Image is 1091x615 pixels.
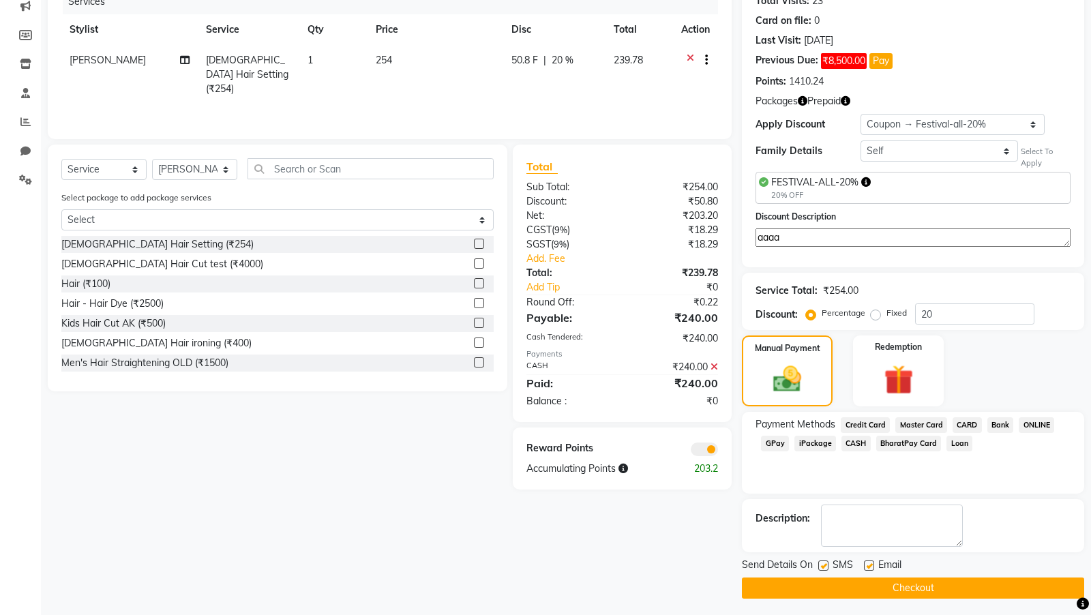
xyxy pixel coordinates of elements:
[623,180,729,194] div: ₹254.00
[516,462,676,476] div: Accumulating Points
[248,158,494,179] input: Search or Scan
[875,341,922,353] label: Redemption
[742,577,1084,599] button: Checkout
[543,53,546,67] span: |
[623,394,729,408] div: ₹0
[503,14,606,45] th: Disc
[516,295,623,310] div: Round Off:
[368,14,503,45] th: Price
[623,223,729,237] div: ₹18.29
[756,307,798,322] div: Discount:
[554,239,567,250] span: 9%
[841,417,890,433] span: Credit Card
[516,375,623,391] div: Paid:
[875,361,923,397] img: _gift.svg
[606,14,674,45] th: Total
[756,511,810,526] div: Description:
[756,33,801,48] div: Last Visit:
[516,310,623,326] div: Payable:
[673,14,718,45] th: Action
[833,558,853,575] span: SMS
[742,558,813,575] span: Send Details On
[756,144,861,158] div: Family Details
[511,53,538,67] span: 50.8 F
[794,436,836,451] span: iPackage
[70,54,146,66] span: [PERSON_NAME]
[61,257,263,271] div: [DEMOGRAPHIC_DATA] Hair Cut test (₹4000)
[756,53,818,69] div: Previous Due:
[61,237,254,252] div: [DEMOGRAPHIC_DATA] Hair Setting (₹254)
[516,394,623,408] div: Balance :
[614,54,643,66] span: 239.78
[516,441,623,456] div: Reward Points
[946,436,972,451] span: Loan
[878,558,901,575] span: Email
[526,224,552,236] span: CGST
[756,211,836,223] label: Discount Description
[552,53,573,67] span: 20 %
[61,297,164,311] div: Hair - Hair Dye (₹2500)
[756,94,798,108] span: Packages
[869,53,893,69] button: Pay
[516,180,623,194] div: Sub Total:
[675,462,728,476] div: 203.2
[841,436,871,451] span: CASH
[771,190,871,201] div: 20% OFF
[526,160,558,174] span: Total
[789,74,824,89] div: 1410.24
[756,14,811,28] div: Card on file:
[526,238,551,250] span: SGST
[761,436,789,451] span: GPay
[771,176,858,188] span: FESTIVAL-ALL-20%
[516,266,623,280] div: Total:
[895,417,947,433] span: Master Card
[516,237,623,252] div: ( )
[1019,417,1054,433] span: ONLINE
[886,307,907,319] label: Fixed
[623,266,729,280] div: ₹239.78
[61,14,198,45] th: Stylist
[823,284,858,298] div: ₹254.00
[516,360,623,374] div: CASH
[876,436,942,451] span: BharatPay Card
[516,223,623,237] div: ( )
[804,33,833,48] div: [DATE]
[61,277,110,291] div: Hair (₹100)
[623,209,729,223] div: ₹203.20
[987,417,1014,433] span: Bank
[807,94,841,108] span: Prepaid
[756,284,818,298] div: Service Total:
[755,342,820,355] label: Manual Payment
[206,54,288,95] span: [DEMOGRAPHIC_DATA] Hair Setting (₹254)
[814,14,820,28] div: 0
[1021,146,1071,169] div: Select To Apply
[308,54,313,66] span: 1
[821,53,867,69] span: ₹8,500.00
[376,54,392,66] span: 254
[516,209,623,223] div: Net:
[756,417,835,432] span: Payment Methods
[640,280,729,295] div: ₹0
[623,310,729,326] div: ₹240.00
[61,356,228,370] div: Men's Hair Straightening OLD (₹1500)
[623,295,729,310] div: ₹0.22
[526,348,718,360] div: Payments
[623,194,729,209] div: ₹50.80
[299,14,368,45] th: Qty
[623,360,729,374] div: ₹240.00
[623,375,729,391] div: ₹240.00
[516,252,728,266] a: Add. Fee
[516,194,623,209] div: Discount:
[623,237,729,252] div: ₹18.29
[61,336,252,350] div: [DEMOGRAPHIC_DATA] Hair ironing (₹400)
[516,280,640,295] a: Add Tip
[61,192,211,204] label: Select package to add package services
[61,316,166,331] div: Kids Hair Cut AK (₹500)
[764,363,810,395] img: _cash.svg
[198,14,300,45] th: Service
[554,224,567,235] span: 9%
[822,307,865,319] label: Percentage
[756,117,861,132] div: Apply Discount
[623,331,729,346] div: ₹240.00
[756,74,786,89] div: Points:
